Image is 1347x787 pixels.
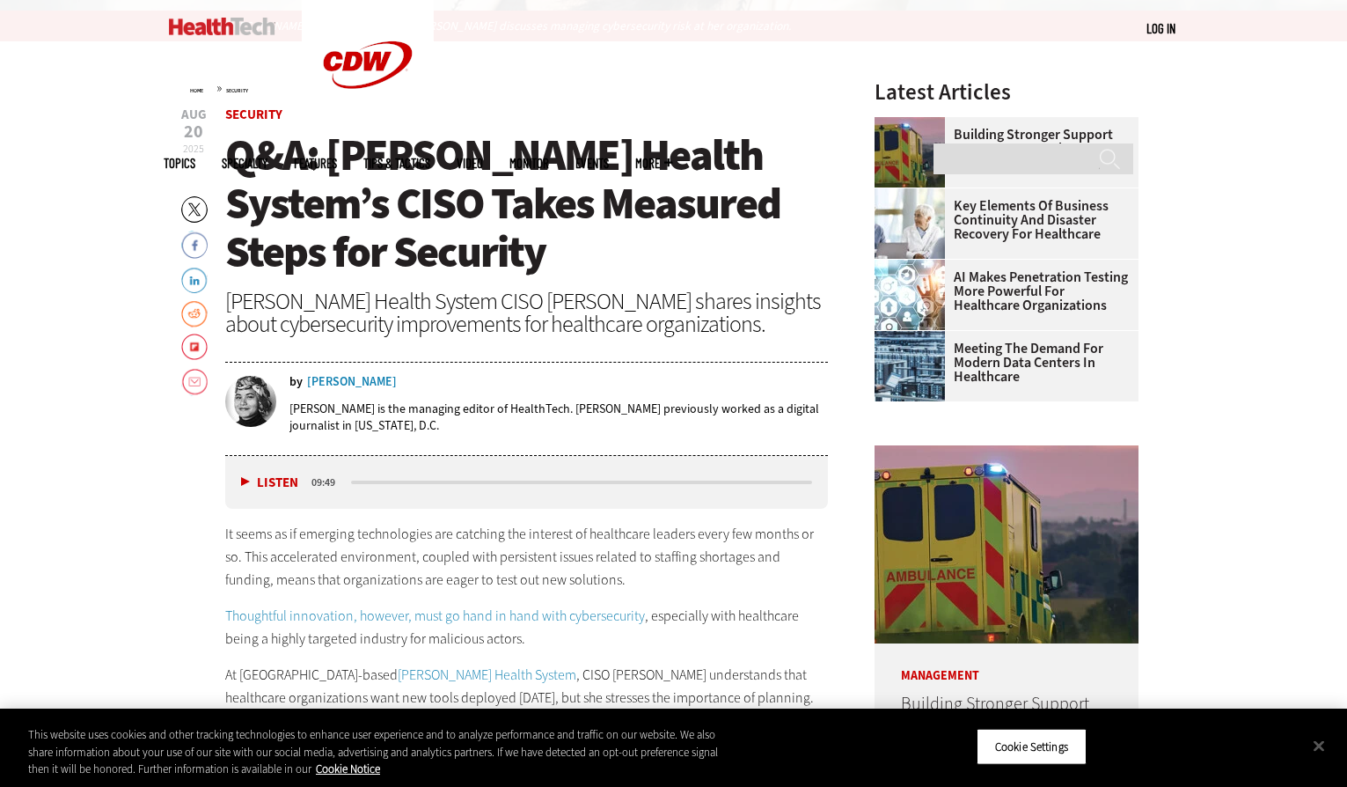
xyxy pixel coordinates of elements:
a: Building Stronger Support Systems for Rural Healthcare [901,692,1107,734]
div: User menu [1146,19,1175,38]
span: Q&A: [PERSON_NAME] Health System’s CISO Takes Measured Steps for Security [225,126,780,281]
a: engineer with laptop overlooking data center [875,331,954,345]
button: Listen [241,476,298,489]
p: Management [875,644,1138,682]
span: by [289,376,303,388]
a: [PERSON_NAME] Health System [398,666,576,684]
p: , especially with healthcare being a highly targeted industry for malicious actors. [225,605,829,650]
img: ambulance driving down country road at sunset [875,117,945,188]
a: CDW [302,116,434,135]
a: Thoughtful innovation, however, must go hand in hand with cybersecurity [225,607,645,625]
img: incident response team discusses around a table [875,188,945,259]
div: [PERSON_NAME] Health System CISO [PERSON_NAME] shares insights about cybersecurity improvements f... [225,290,829,335]
a: Tips & Tactics [363,157,430,170]
img: ambulance driving down country road at sunset [875,445,1138,644]
p: It seems as if emerging technologies are catching the interest of healthcare leaders every few mo... [225,523,829,591]
a: More information about your privacy [316,761,380,776]
p: At [GEOGRAPHIC_DATA]-based , CISO [PERSON_NAME] understands that healthcare organizations want ne... [225,664,829,709]
div: duration [309,474,348,490]
a: incident response team discusses around a table [875,188,954,202]
a: MonITor [509,157,549,170]
span: Topics [164,157,195,170]
button: Cookie Settings [977,728,1087,765]
img: Teta-Alim [225,376,276,427]
a: Key Elements of Business Continuity and Disaster Recovery for Healthcare [875,199,1128,241]
img: Home [169,18,275,35]
span: Specialty [222,157,267,170]
p: [PERSON_NAME] is the managing editor of HealthTech. [PERSON_NAME] previously worked as a digital ... [289,401,829,434]
a: Meeting the Demand for Modern Data Centers in Healthcare [875,342,1128,384]
a: Video [457,157,483,170]
div: media player [225,456,829,509]
a: Events [575,157,609,170]
img: engineer with laptop overlooking data center [875,331,945,401]
button: Close [1299,726,1338,765]
a: [PERSON_NAME] [307,376,397,388]
div: This website uses cookies and other tracking technologies to enhance user experience and to analy... [28,726,741,778]
a: AI Makes Penetration Testing More Powerful for Healthcare Organizations [875,270,1128,313]
img: Healthcare and hacking concept [875,260,945,330]
a: Features [294,157,337,170]
a: Log in [1146,20,1175,36]
span: More [635,157,672,170]
a: Healthcare and hacking concept [875,260,954,274]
